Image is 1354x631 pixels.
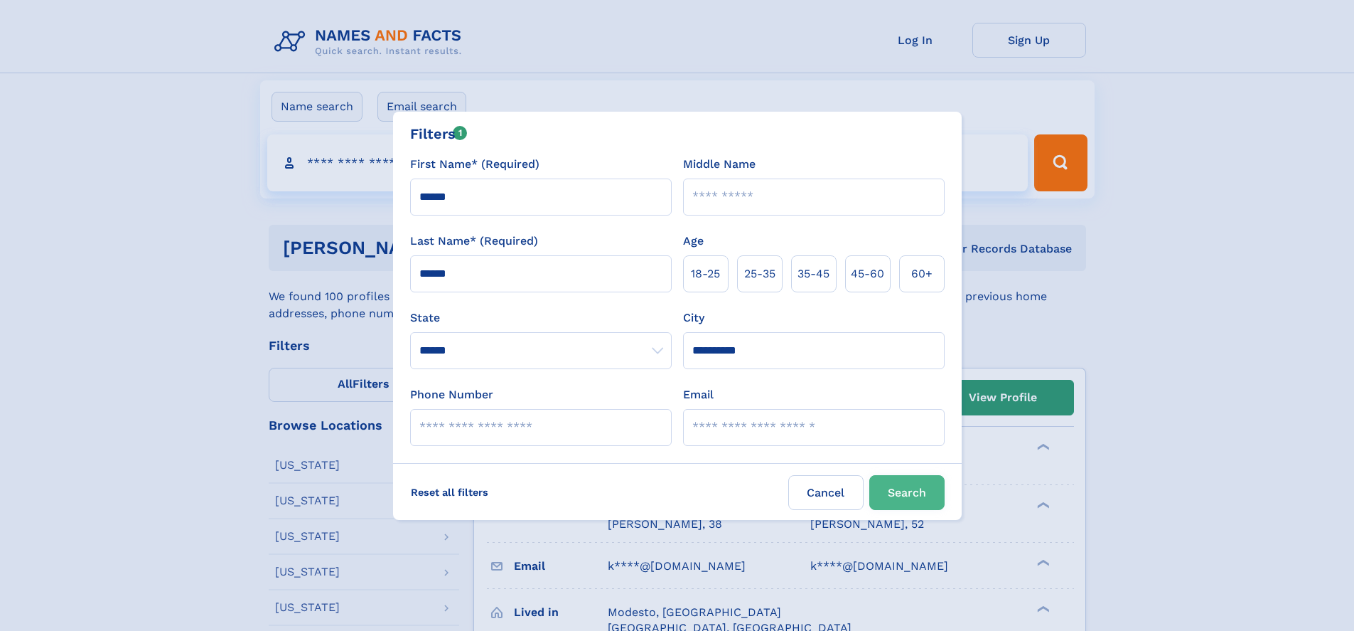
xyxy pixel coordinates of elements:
[744,265,775,282] span: 25‑35
[869,475,945,510] button: Search
[410,123,468,144] div: Filters
[683,309,704,327] label: City
[851,265,884,282] span: 45‑60
[683,156,756,173] label: Middle Name
[410,233,538,250] label: Last Name* (Required)
[683,233,704,250] label: Age
[691,265,720,282] span: 18‑25
[402,475,498,509] label: Reset all filters
[410,386,493,403] label: Phone Number
[797,265,829,282] span: 35‑45
[410,156,539,173] label: First Name* (Required)
[788,475,864,510] label: Cancel
[911,265,933,282] span: 60+
[683,386,714,403] label: Email
[410,309,672,327] label: State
